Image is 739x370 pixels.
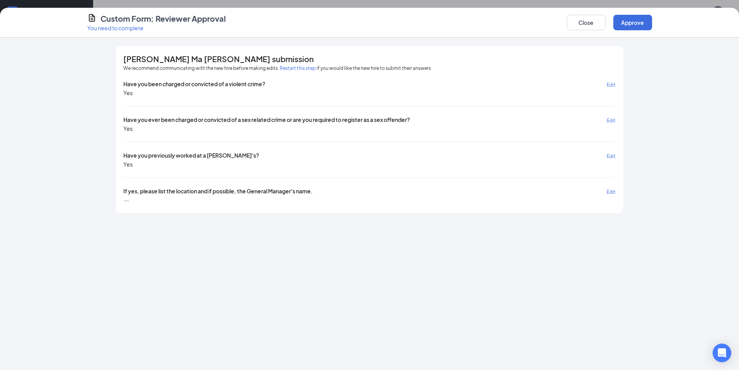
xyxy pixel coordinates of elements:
button: Edit [607,187,616,196]
span: Have you ever been charged or convicted of a sex related crime or are you required to register as... [123,116,410,125]
button: Edit [607,151,616,160]
span: Edit [607,189,616,195]
button: Edit [607,116,616,125]
span: Yes [123,160,133,168]
span: Edit [607,82,616,88]
div: Open Intercom Messenger [713,344,731,362]
p: You need to complete [87,24,226,32]
span: Yes [123,125,133,132]
span: [PERSON_NAME] Ma [PERSON_NAME] submission [123,55,314,63]
button: Close [567,15,606,30]
svg: CustomFormIcon [87,13,97,23]
span: Have you previously worked at a [PERSON_NAME]'s? [123,151,259,160]
button: Restart this step [280,64,316,72]
h4: Custom Form: Reviewer Approval [100,13,226,24]
button: Edit [607,80,616,89]
button: Approve [613,15,652,30]
span: Edit [607,153,616,159]
span: -- [123,196,129,204]
span: Have you been charged or convicted of a violent crime? [123,80,265,89]
span: Yes [123,89,133,97]
span: Edit [607,118,616,123]
span: If yes, please list the location and if possible, the General Manager's name. [123,187,313,196]
span: We recommend communicating with the new hire before making edits. if you would like the new hire ... [123,64,431,72]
